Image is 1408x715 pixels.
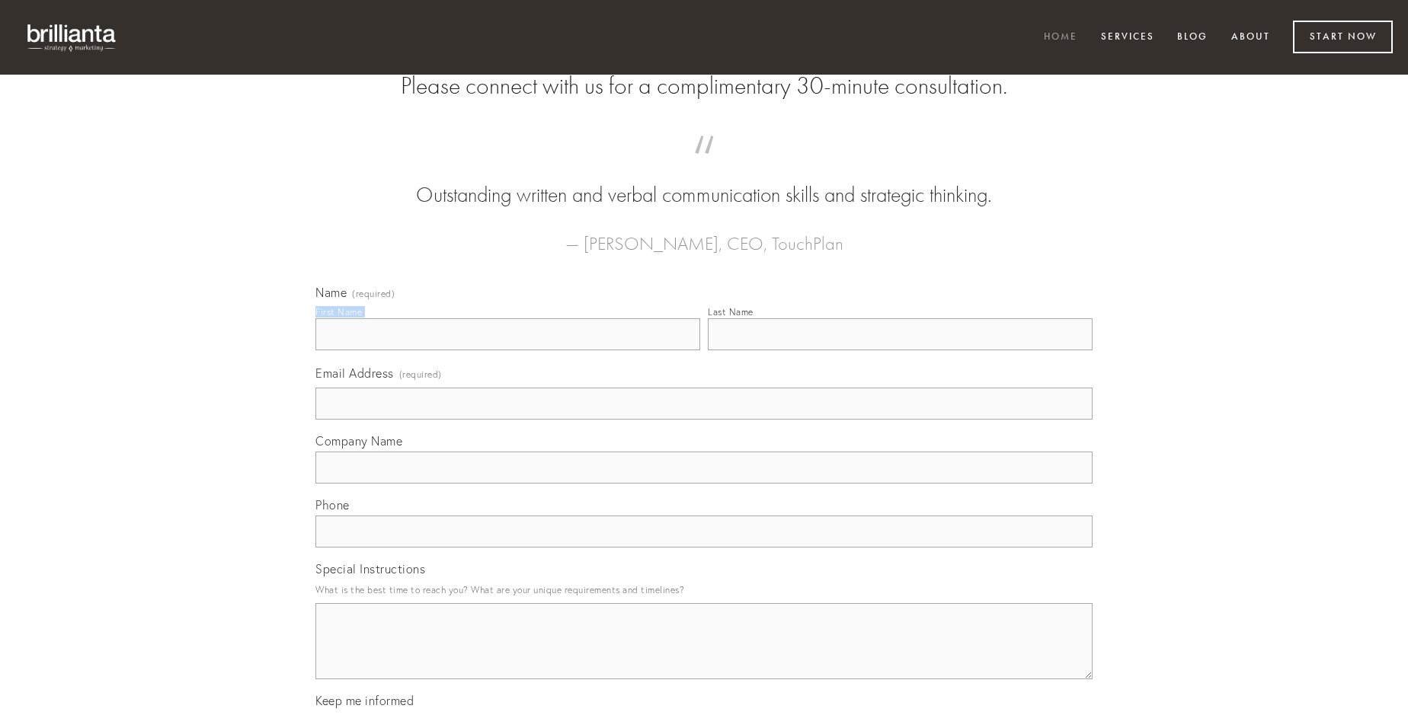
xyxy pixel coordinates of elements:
[1091,25,1164,50] a: Services
[315,693,414,708] span: Keep me informed
[340,210,1068,259] figcaption: — [PERSON_NAME], CEO, TouchPlan
[315,497,350,512] span: Phone
[315,579,1093,600] p: What is the best time to reach you? What are your unique requirements and timelines?
[315,285,347,300] span: Name
[340,151,1068,210] blockquote: Outstanding written and verbal communication skills and strategic thinking.
[315,561,425,576] span: Special Instructions
[1293,21,1393,53] a: Start Now
[1221,25,1280,50] a: About
[340,151,1068,180] span: “
[399,364,442,385] span: (required)
[708,306,754,318] div: Last Name
[315,306,362,318] div: First Name
[352,289,395,298] span: (required)
[15,15,130,59] img: brillianta - research, strategy, marketing
[315,72,1093,101] h2: Please connect with us for a complimentary 30-minute consultation.
[315,365,394,381] span: Email Address
[1034,25,1087,50] a: Home
[1167,25,1218,50] a: Blog
[315,433,402,448] span: Company Name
